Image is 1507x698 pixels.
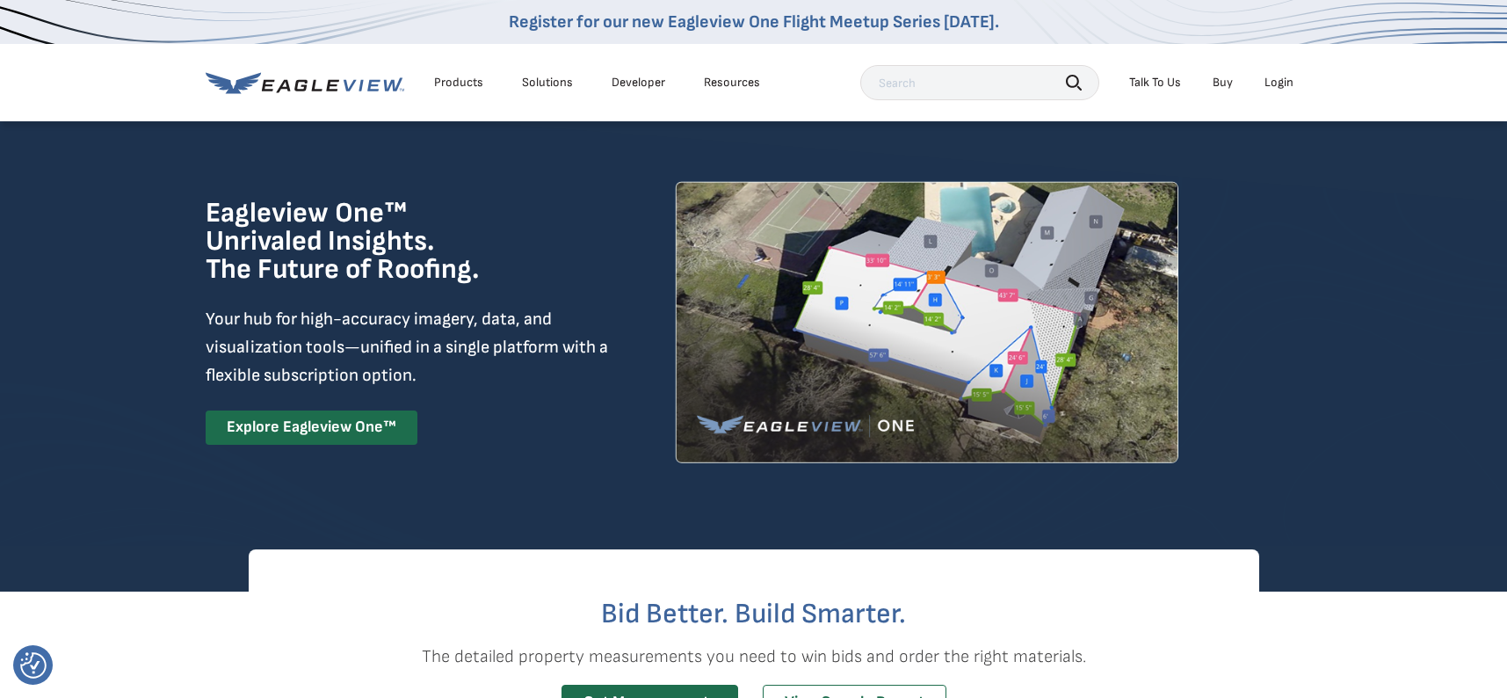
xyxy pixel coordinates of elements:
div: Resources [704,75,760,91]
input: Search [860,65,1099,100]
a: Developer [612,75,665,91]
div: Talk To Us [1129,75,1181,91]
div: Login [1264,75,1293,91]
h1: Eagleview One™ Unrivaled Insights. The Future of Roofing. [206,200,569,284]
a: Register for our new Eagleview One Flight Meetup Series [DATE]. [509,11,999,33]
a: Buy [1213,75,1233,91]
p: Your hub for high-accuracy imagery, data, and visualization tools—unified in a single platform wi... [206,305,612,389]
div: Products [434,75,483,91]
div: Solutions [522,75,573,91]
img: Revisit consent button [20,652,47,679]
button: Consent Preferences [20,652,47,679]
h2: Bid Better. Build Smarter. [249,600,1259,629]
a: Explore Eagleview One™ [206,411,417,445]
p: The detailed property measurements you need to win bids and order the right materials. [249,643,1259,671]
